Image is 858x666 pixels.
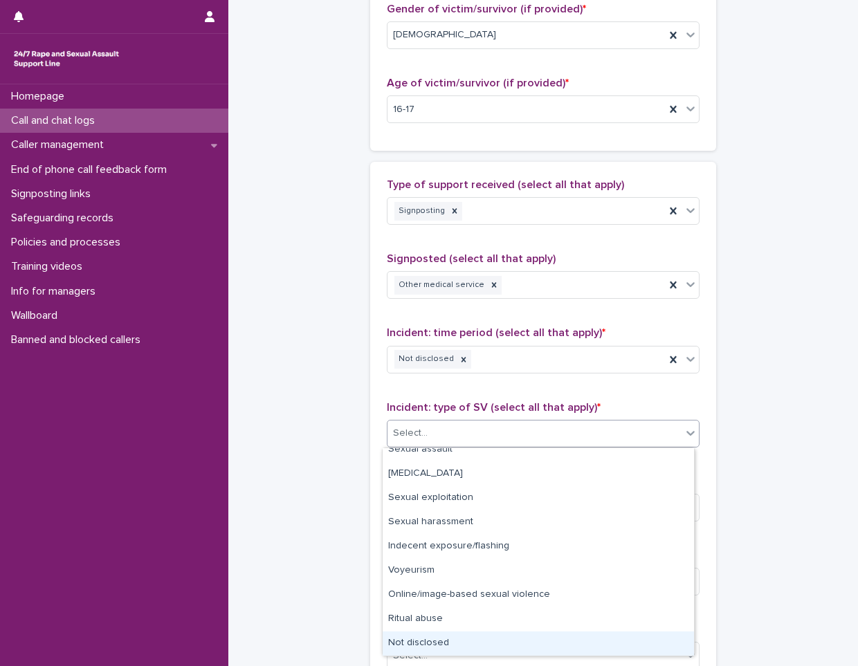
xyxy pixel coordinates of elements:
div: Not disclosed [394,350,456,369]
p: Signposting links [6,187,102,201]
p: Info for managers [6,285,107,298]
div: Sexual assault [383,438,694,462]
div: Other medical service [394,276,486,295]
p: End of phone call feedback form [6,163,178,176]
p: Training videos [6,260,93,273]
div: Ritual abuse [383,607,694,631]
span: [DEMOGRAPHIC_DATA] [393,28,496,42]
span: Age of victim/survivor (if provided) [387,77,569,89]
p: Safeguarding records [6,212,125,225]
span: Gender of victim/survivor (if provided) [387,3,586,15]
p: Wallboard [6,309,69,322]
span: Type of support received (select all that apply) [387,179,624,190]
div: Voyeurism [383,559,694,583]
span: Incident: type of SV (select all that apply) [387,402,601,413]
div: Online/image-based sexual violence [383,583,694,607]
div: Indecent exposure/flashing [383,535,694,559]
p: Caller management [6,138,115,151]
div: Sexual exploitation [383,486,694,510]
p: Banned and blocked callers [6,333,152,346]
span: 16-17 [393,102,414,117]
div: Not disclosed [383,631,694,656]
p: Homepage [6,90,75,103]
div: Child sexual abuse [383,462,694,486]
img: rhQMoQhaT3yELyF149Cw [11,45,122,73]
div: Signposting [394,202,447,221]
p: Call and chat logs [6,114,106,127]
div: Sexual harassment [383,510,694,535]
div: Select... [393,426,428,441]
span: Signposted (select all that apply) [387,253,556,264]
span: Incident: time period (select all that apply) [387,327,605,338]
p: Policies and processes [6,236,131,249]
